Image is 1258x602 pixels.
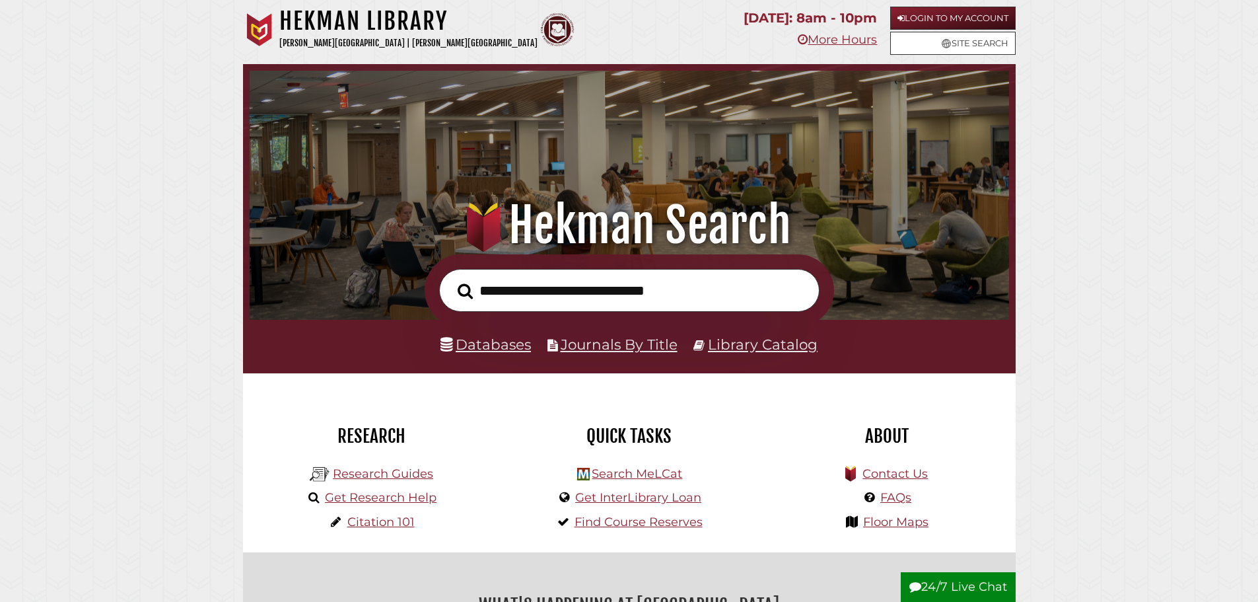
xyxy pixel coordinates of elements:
a: Find Course Reserves [575,515,703,529]
button: Search [451,280,479,303]
h1: Hekman Search [268,196,990,254]
a: More Hours [798,32,877,47]
a: FAQs [880,490,911,505]
h2: About [768,425,1006,447]
a: Search MeLCat [592,467,682,481]
a: Journals By Title [561,336,678,353]
img: Hekman Library Logo [577,468,590,480]
img: Hekman Library Logo [310,465,330,484]
p: [DATE]: 8am - 10pm [744,7,877,30]
img: Calvin University [243,13,276,46]
a: Contact Us [862,467,928,481]
h2: Quick Tasks [510,425,748,447]
a: Login to My Account [890,7,1016,30]
a: Citation 101 [347,515,415,529]
a: Get Research Help [325,490,437,505]
a: Library Catalog [708,336,818,353]
h2: Research [253,425,491,447]
a: Databases [440,336,531,353]
i: Search [458,283,473,299]
a: Floor Maps [863,515,928,529]
h1: Hekman Library [279,7,538,36]
p: [PERSON_NAME][GEOGRAPHIC_DATA] | [PERSON_NAME][GEOGRAPHIC_DATA] [279,36,538,51]
a: Research Guides [333,467,433,481]
a: Get InterLibrary Loan [575,490,701,505]
img: Calvin Theological Seminary [541,13,574,46]
a: Site Search [890,32,1016,55]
